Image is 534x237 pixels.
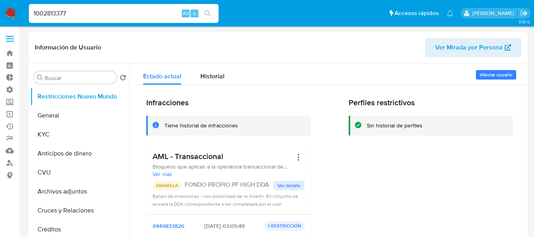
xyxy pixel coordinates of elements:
[193,9,196,17] span: s
[447,10,453,17] a: Notificaciones
[120,74,126,83] button: Volver al orden por defecto
[199,8,215,19] button: search-icon
[183,9,189,17] span: Alt
[30,106,129,125] button: General
[30,163,129,182] button: CVU
[35,44,101,51] h1: Información de Usuario
[435,38,503,57] span: Ver Mirada por Persona
[45,74,113,82] input: Buscar
[425,38,521,57] button: Ver Mirada por Persona
[30,144,129,163] button: Anticipos de dinero
[30,87,129,106] button: Restricciones Nuevo Mundo
[37,74,43,81] button: Buscar
[29,8,219,19] input: Buscar usuario o caso...
[30,182,129,201] button: Archivos adjuntos
[394,9,439,17] span: Accesos rápidos
[520,9,528,17] a: Salir
[30,125,129,144] button: KYC
[30,201,129,220] button: Cruces y Relaciones
[472,9,517,17] p: zoe.breuer@mercadolibre.com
